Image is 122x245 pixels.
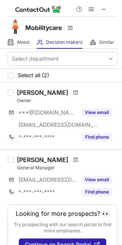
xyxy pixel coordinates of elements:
header: Looking for more prospects? 👀 [16,210,110,217]
div: Select department [12,55,59,63]
button: Reveal Button [82,133,112,141]
img: ContactOut v5.3.10 [15,5,61,14]
div: [PERSON_NAME] [17,89,68,96]
div: [PERSON_NAME] [17,156,68,164]
span: [EMAIL_ADDRESS][DOMAIN_NAME] [18,176,77,183]
div: General Manager [17,164,117,171]
span: Select all (2) [18,72,49,78]
div: Owner [17,97,117,104]
span: [EMAIL_ADDRESS][DOMAIN_NAME] [18,121,98,128]
button: Reveal Button [82,176,112,184]
span: Decision makers [46,39,82,45]
img: dd5d413f6b4f40c3f59a1bcda9101750 [8,19,23,34]
button: Reveal Button [82,188,112,196]
span: About [17,39,30,45]
p: Try prospecting with our search portal to find more employees. [13,222,112,234]
span: Similar [99,39,114,45]
span: ***@[DOMAIN_NAME] [18,109,77,116]
button: Reveal Button [82,109,112,116]
h1: Mobilitycare [25,23,62,32]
